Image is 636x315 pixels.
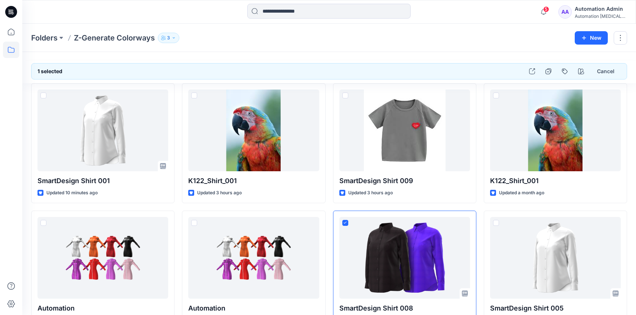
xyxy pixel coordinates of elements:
[575,4,627,13] div: Automation Admin
[499,189,544,197] p: Updated a month ago
[37,67,62,76] h6: 1 selected
[575,31,608,45] button: New
[37,303,168,314] p: Automation
[339,303,470,314] p: SmartDesign Shirt 008
[188,303,319,314] p: Automation
[490,303,621,314] p: SmartDesign Shirt 005
[348,189,393,197] p: Updated 3 hours ago
[558,5,572,19] div: AA
[575,13,627,19] div: Automation [MEDICAL_DATA]...
[46,189,98,197] p: Updated 10 minutes ago
[197,189,242,197] p: Updated 3 hours ago
[188,176,319,186] p: K122_Shirt_001
[543,6,549,12] span: 5
[74,33,155,43] p: Z-Generate Colorways
[31,33,58,43] a: Folders
[490,176,621,186] p: K122_Shirt_001
[158,33,179,43] button: 3
[37,176,168,186] p: SmartDesign Shirt 001
[591,65,621,78] button: Cancel
[167,34,170,42] p: 3
[339,176,470,186] p: SmartDesign Shirt 009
